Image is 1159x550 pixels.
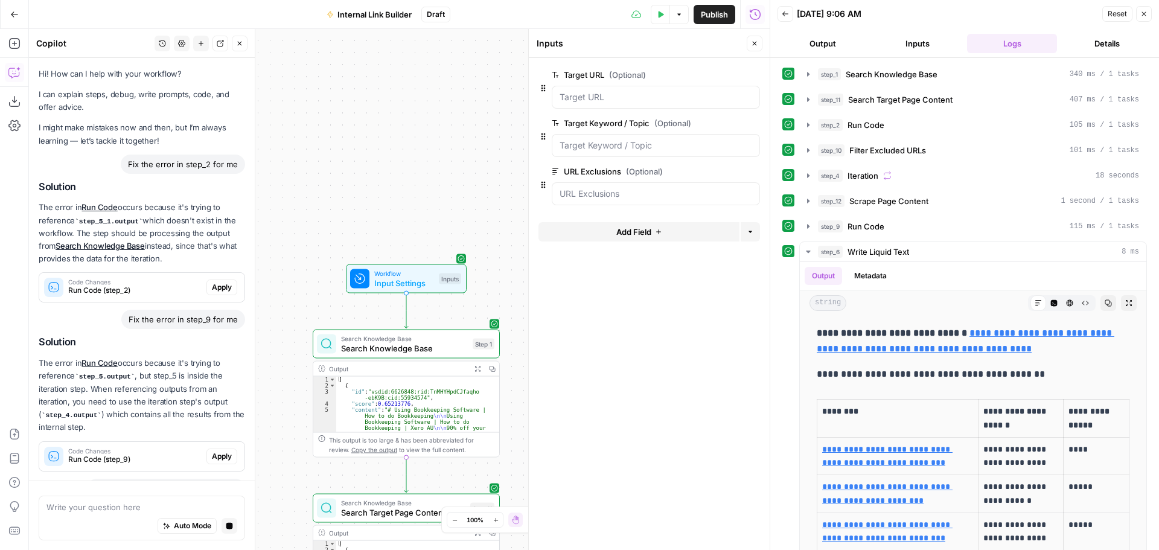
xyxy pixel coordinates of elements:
[654,117,691,129] span: (Optional)
[158,518,217,534] button: Auto Mode
[849,144,926,156] span: Filter Excluded URLs
[341,334,468,344] span: Search Knowledge Base
[818,68,841,80] span: step_1
[470,503,494,514] div: Step 11
[552,165,692,177] label: URL Exclusions
[39,201,245,265] p: The error in occurs because it's trying to reference which doesn't exist in the workflow. The ste...
[121,155,245,174] div: Fix the error in step_2 for me
[329,364,467,374] div: Output
[121,310,245,329] div: Fix the error in step_9 for me
[809,295,846,311] span: string
[42,412,101,419] code: step_4.output
[777,34,867,53] button: Output
[872,34,962,53] button: Inputs
[694,5,735,24] button: Publish
[1061,196,1139,206] span: 1 second / 1 tasks
[1070,94,1139,105] span: 407 ms / 1 tasks
[351,446,397,453] span: Copy the output
[36,37,151,50] div: Copilot
[800,65,1146,84] button: 340 ms / 1 tasks
[206,280,237,295] button: Apply
[560,139,752,152] input: Target Keyword / Topic
[609,69,646,81] span: (Optional)
[818,195,845,207] span: step_12
[818,144,845,156] span: step_10
[800,90,1146,109] button: 407 ms / 1 tasks
[800,166,1146,185] button: 18 seconds
[341,498,465,508] span: Search Knowledge Base
[329,528,467,538] div: Output
[1062,34,1152,53] button: Details
[68,454,202,465] span: Run Code (step_9)
[1070,221,1139,232] span: 115 ms / 1 tasks
[818,170,843,182] span: step_4
[800,141,1146,160] button: 101 ms / 1 tasks
[800,242,1146,261] button: 8 ms
[313,383,336,389] div: 2
[805,267,842,285] button: Output
[818,220,843,232] span: step_9
[1070,145,1139,156] span: 101 ms / 1 tasks
[313,330,500,458] div: Search Knowledge BaseSearch Knowledge BaseStep 1Output[ { "id":"vsdid:6626848:rid:TnMHYHpdCJfaqho...
[848,246,909,258] span: Write Liquid Text
[68,285,202,296] span: Run Code (step_2)
[374,277,434,289] span: Input Settings
[39,121,245,147] p: I might make mistakes now and then, but I’m always learning — let’s tackle it together!
[1122,246,1139,257] span: 8 ms
[75,218,142,225] code: step_5_1.output
[174,520,211,531] span: Auto Mode
[467,515,484,525] span: 100%
[1096,170,1139,181] span: 18 seconds
[68,448,202,454] span: Code Changes
[39,88,245,114] p: I can explain steps, debug, write prompts, code, and offer advice.
[81,202,117,212] a: Run Code
[341,507,465,519] span: Search Target Page Content
[404,458,408,493] g: Edge from step_1 to step_11
[846,68,937,80] span: Search Knowledge Base
[1070,69,1139,80] span: 340 ms / 1 tasks
[313,389,336,401] div: 3
[39,181,245,193] h2: Solution
[329,383,336,389] span: Toggle code folding, rows 2 through 6
[800,115,1146,135] button: 105 ms / 1 tasks
[560,188,752,200] input: URL Exclusions
[39,68,245,80] p: Hi! How can I help with your workflow?
[848,94,953,106] span: Search Target Page Content
[439,273,461,284] div: Inputs
[800,191,1146,211] button: 1 second / 1 tasks
[329,541,336,547] span: Toggle code folding, rows 1 through 7
[552,117,692,129] label: Target Keyword / Topic
[967,34,1057,53] button: Logs
[1108,8,1127,19] span: Reset
[68,279,202,285] span: Code Changes
[39,357,245,433] p: The error in occurs because it's trying to reference , but step_5 is inside the iteration step. W...
[616,226,651,238] span: Add Field
[313,541,336,547] div: 1
[313,377,336,383] div: 1
[329,377,336,383] span: Toggle code folding, rows 1 through 7
[818,246,843,258] span: step_6
[212,282,232,293] span: Apply
[626,165,663,177] span: (Optional)
[81,358,117,368] a: Run Code
[818,119,843,131] span: step_2
[212,451,232,462] span: Apply
[849,195,928,207] span: Scrape Page Content
[329,435,494,455] div: This output is too large & has been abbreviated for review. to view the full content.
[538,222,739,241] button: Add Field
[552,69,692,81] label: Target URL
[800,217,1146,236] button: 115 ms / 1 tasks
[848,119,884,131] span: Run Code
[560,91,752,103] input: Target URL
[537,37,563,50] textarea: Inputs
[404,293,408,328] g: Edge from start to step_1
[39,336,245,348] h2: Solution
[701,8,728,21] span: Publish
[1070,120,1139,130] span: 105 ms / 1 tasks
[847,267,894,285] button: Metadata
[1102,6,1132,22] button: Reset
[341,342,468,354] span: Search Knowledge Base
[313,401,336,407] div: 4
[473,339,494,350] div: Step 1
[337,8,412,21] span: Internal Link Builder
